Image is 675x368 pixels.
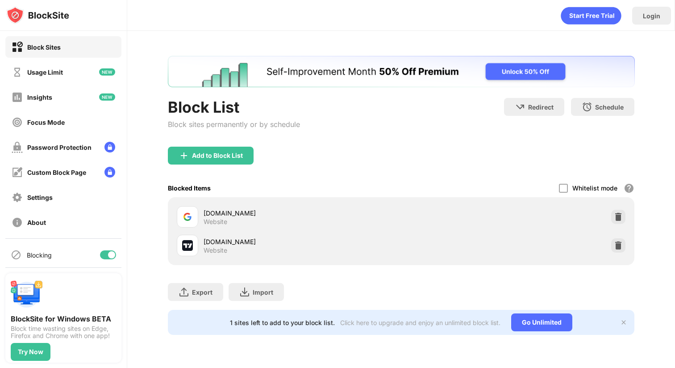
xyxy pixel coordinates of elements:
[204,246,227,254] div: Website
[230,319,335,326] div: 1 sites left to add to your block list.
[11,325,116,339] div: Block time wasting sites on Edge, Firefox and Chrome with one app!
[192,152,243,159] div: Add to Block List
[27,43,61,51] div: Block Sites
[204,208,401,218] div: [DOMAIN_NAME]
[511,313,572,331] div: Go Unlimited
[27,93,52,101] div: Insights
[12,217,23,228] img: about-off.svg
[12,67,23,78] img: time-usage-off.svg
[168,120,300,129] div: Block sites permanently or by schedule
[595,103,624,111] div: Schedule
[27,68,63,76] div: Usage Limit
[192,288,212,296] div: Export
[12,192,23,203] img: settings-off.svg
[204,237,401,246] div: [DOMAIN_NAME]
[12,167,23,178] img: customize-block-page-off.svg
[572,184,617,192] div: Whitelist mode
[104,142,115,152] img: lock-menu.svg
[253,288,273,296] div: Import
[6,6,69,24] img: logo-blocksite.svg
[27,144,92,151] div: Password Protection
[27,118,65,126] div: Focus Mode
[182,211,193,222] img: favicons
[182,240,193,251] img: favicons
[104,167,115,178] img: lock-menu.svg
[18,348,43,355] div: Try Now
[27,251,52,259] div: Blocking
[528,103,554,111] div: Redirect
[12,42,23,53] img: block-on.svg
[340,319,500,326] div: Click here to upgrade and enjoy an unlimited block list.
[168,56,635,87] iframe: Banner
[12,142,23,153] img: password-protection-off.svg
[620,319,627,326] img: x-button.svg
[12,92,23,103] img: insights-off.svg
[168,184,211,192] div: Blocked Items
[11,314,116,323] div: BlockSite for Windows BETA
[168,98,300,116] div: Block List
[204,218,227,226] div: Website
[27,169,86,176] div: Custom Block Page
[12,117,23,128] img: focus-off.svg
[11,279,43,311] img: push-desktop.svg
[99,68,115,76] img: new-icon.svg
[99,93,115,101] img: new-icon.svg
[27,219,46,226] div: About
[643,12,660,20] div: Login
[561,7,621,25] div: animation
[11,250,21,260] img: blocking-icon.svg
[27,194,53,201] div: Settings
